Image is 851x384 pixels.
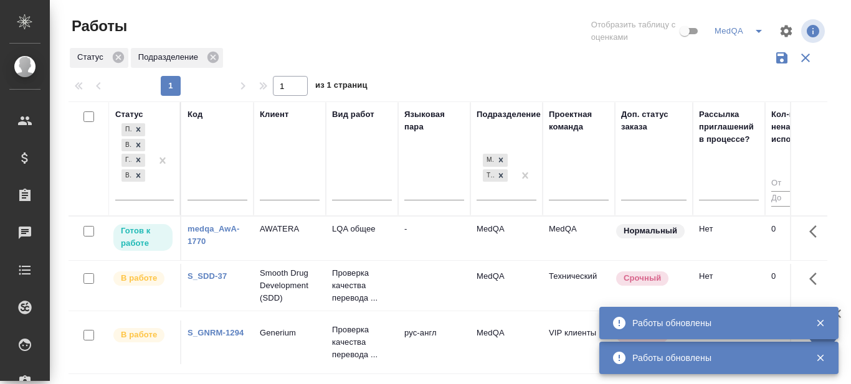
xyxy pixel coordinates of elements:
[398,217,470,260] td: -
[121,272,157,284] p: В работе
[188,224,240,246] a: medqa_AwA-1770
[470,264,543,307] td: MedQA
[315,78,368,96] span: из 1 страниц
[188,328,244,337] a: S_GNRM-1294
[770,46,794,70] button: Сохранить фильтры
[482,152,509,168] div: MedQA, TechQA
[807,352,833,363] button: Закрыть
[624,225,677,237] p: Нормальный
[115,108,143,121] div: Статус
[632,317,797,329] div: Работы обновлены
[121,169,131,182] div: В работе
[632,352,797,364] div: Работы обновлены
[332,108,374,121] div: Вид работ
[120,168,146,184] div: Подбор, В ожидании, Готов к работе, В работе
[802,264,832,294] button: Здесь прячутся важные кнопки
[591,19,677,44] span: Отобразить таблицу с оценками
[477,108,541,121] div: Подразделение
[77,51,108,63] p: Статус
[332,267,392,304] p: Проверка качества перевода ...
[624,272,661,284] p: Срочный
[470,321,543,364] td: MedQA
[121,154,131,167] div: Готов к работе
[470,217,543,260] td: MedQA
[802,217,832,246] button: Здесь прячутся важные кнопки
[549,108,609,133] div: Проектная команда
[121,139,131,152] div: В ожидании
[112,223,174,252] div: Исполнитель может приступить к работе
[483,169,494,182] div: TechQA
[693,264,765,307] td: Нет
[138,51,202,63] p: Подразделение
[131,48,223,68] div: Подразделение
[693,217,765,260] td: Нет
[771,108,846,146] div: Кол-во неназначенных исполнителей
[711,21,771,41] div: split button
[807,317,833,329] button: Закрыть
[794,46,817,70] button: Сбросить фильтры
[120,152,146,168] div: Подбор, В ожидании, Готов к работе, В работе
[699,108,759,146] div: Рассылка приглашений в процессе?
[121,123,131,136] div: Подбор
[120,122,146,138] div: Подбор, В ожидании, Готов к работе, В работе
[483,154,494,167] div: MedQA
[188,271,227,281] a: S_SDD-37
[543,321,615,364] td: VIP клиенты
[188,108,202,121] div: Код
[543,264,615,307] td: Технический
[332,223,392,235] p: LQA общее
[482,168,509,184] div: MedQA, TechQA
[260,327,320,339] p: Generium
[621,108,687,133] div: Доп. статус заказа
[120,138,146,153] div: Подбор, В ожидании, Готов к работе, В работе
[121,329,157,341] p: В работе
[398,321,470,364] td: рус-англ
[260,267,320,304] p: Smooth Drug Development (SDD)
[332,324,392,361] p: Проверка качества перевода ...
[404,108,464,133] div: Языковая пара
[801,19,827,43] span: Посмотреть информацию
[121,225,165,250] p: Готов к работе
[69,16,127,36] span: Работы
[771,16,801,46] span: Настроить таблицу
[260,223,320,235] p: AWATERA
[260,108,288,121] div: Клиент
[70,48,128,68] div: Статус
[543,217,615,260] td: MedQA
